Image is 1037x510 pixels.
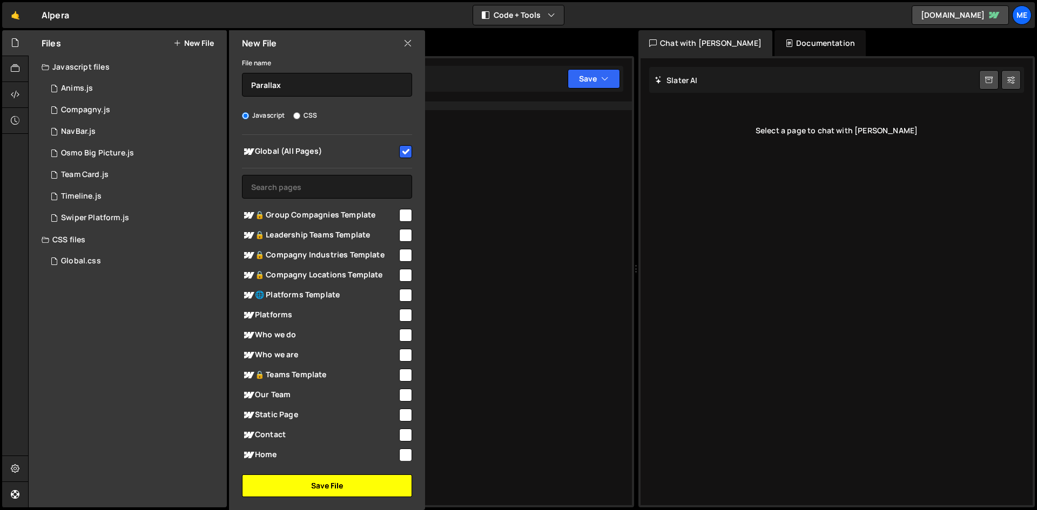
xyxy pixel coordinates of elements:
[42,250,227,272] div: 16285/43940.css
[242,112,249,119] input: Javascript
[1012,5,1032,25] a: Me
[61,256,101,266] div: Global.css
[242,37,277,49] h2: New File
[242,429,398,441] span: Contact
[42,164,227,186] div: 16285/43939.js
[293,110,317,121] label: CSS
[242,369,398,382] span: 🔒 Teams Template
[2,2,29,28] a: 🤙
[242,249,398,262] span: 🔒 Compagny Industries Template
[242,329,398,342] span: Who we do
[649,109,1024,152] div: Select a page to chat with [PERSON_NAME]
[242,448,398,461] span: Home
[293,112,300,119] input: CSS
[42,186,227,207] div: 16285/44875.js
[242,474,412,497] button: Save File
[61,213,129,223] div: Swiper Platform.js
[61,148,134,158] div: Osmo Big Picture.js
[473,5,564,25] button: Code + Tools
[242,349,398,362] span: Who we are
[242,229,398,242] span: 🔒 Leadership Teams Template
[242,309,398,322] span: Platforms
[61,84,93,93] div: Anims.js
[242,110,285,121] label: Javascript
[42,9,69,22] div: Alpera
[242,175,412,199] input: Search pages
[61,127,96,137] div: NavBar.js
[242,289,398,302] span: 🌐 Platforms Template
[42,121,227,142] div: 16285/44885.js
[42,37,61,49] h2: Files
[42,99,227,121] div: 16285/44080.js
[242,209,398,222] span: 🔒 Group Compagnies Template
[42,78,227,99] div: 16285/44894.js
[29,229,227,250] div: CSS files
[42,207,227,229] div: 16285/43961.js
[242,58,271,69] label: File name
[242,409,398,421] span: Static Page
[242,389,398,402] span: Our Team
[655,75,698,85] h2: Slater AI
[42,142,227,164] div: 16285/44842.js
[638,30,772,56] div: Chat with [PERSON_NAME]
[173,39,214,47] button: New File
[775,30,866,56] div: Documentation
[29,56,227,78] div: Javascript files
[61,105,110,115] div: Compagny.js
[242,269,398,282] span: 🔒 Compagny Locations Template
[242,145,398,158] span: Global (All Pages)
[912,5,1009,25] a: [DOMAIN_NAME]
[61,192,102,201] div: Timeline.js
[242,73,412,97] input: Name
[61,170,109,180] div: Team Card.js
[568,69,620,89] button: Save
